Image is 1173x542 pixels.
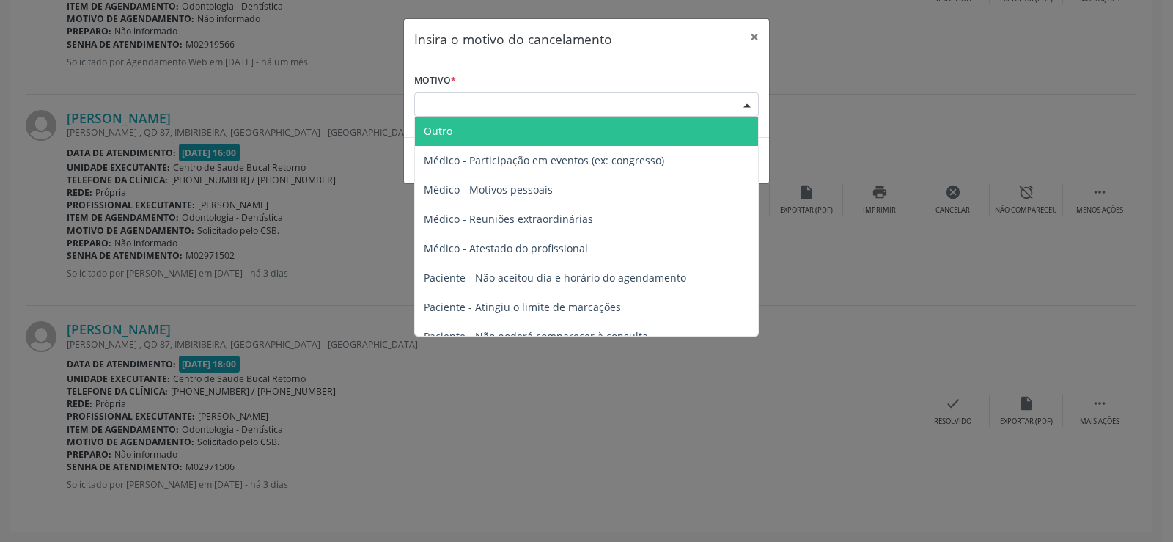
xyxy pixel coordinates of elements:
[424,300,621,314] span: Paciente - Atingiu o limite de marcações
[414,70,456,92] label: Motivo
[424,124,452,138] span: Outro
[424,271,686,285] span: Paciente - Não aceitou dia e horário do agendamento
[424,241,588,255] span: Médico - Atestado do profissional
[740,19,769,55] button: Close
[424,212,593,226] span: Médico - Reuniões extraordinárias
[424,183,553,197] span: Médico - Motivos pessoais
[424,153,664,167] span: Médico - Participação em eventos (ex: congresso)
[424,329,648,343] span: Paciente - Não poderá comparecer à consulta
[414,29,612,48] h5: Insira o motivo do cancelamento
